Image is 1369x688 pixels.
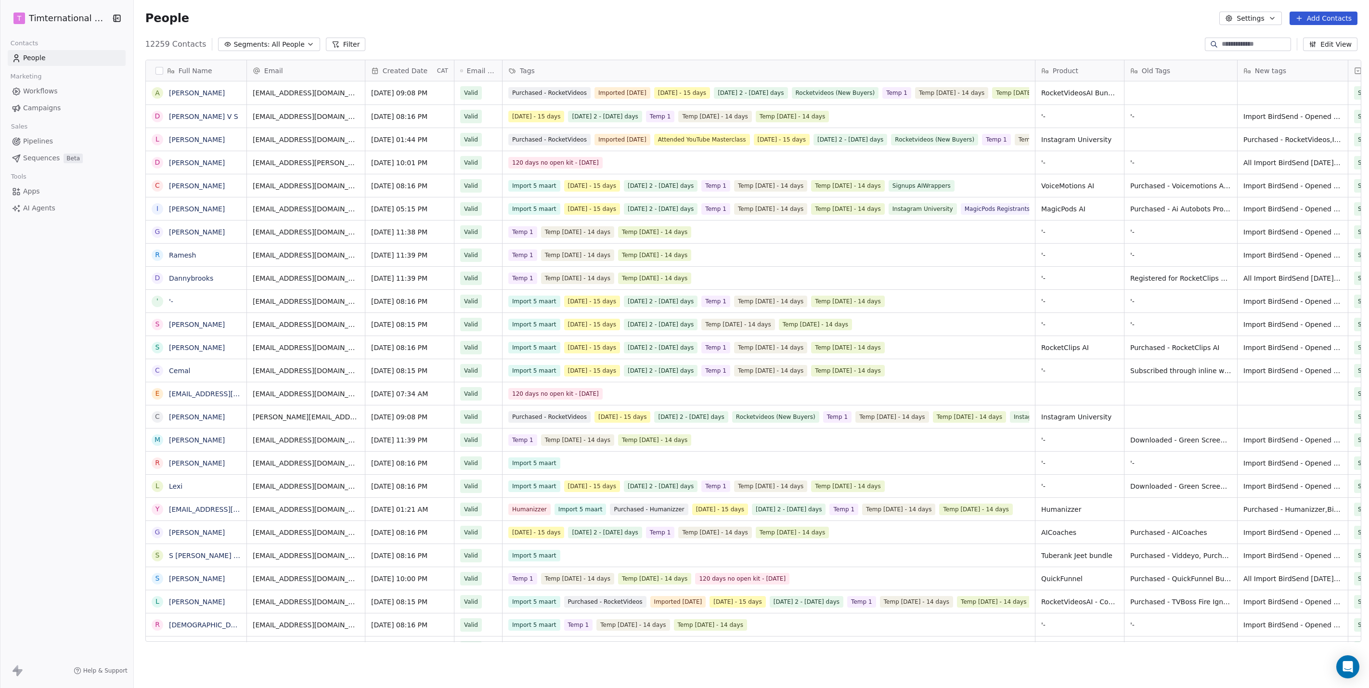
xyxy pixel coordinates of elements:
span: [DATE] 2 - [DATE] days [624,319,697,330]
span: Help & Support [83,667,128,675]
span: [EMAIL_ADDRESS][DOMAIN_NAME] [253,135,359,144]
span: Temp [DATE] - 14 days [541,249,614,261]
div: I [156,204,158,214]
div: L [155,481,159,491]
span: Temp [DATE] - 14 days [734,365,807,376]
span: Temp [DATE] - 14 days [862,504,935,515]
span: Temp 1 [701,365,730,376]
span: Purchased - Ai Autobots Pro, Purchased - Storify Bundle, Storify Prelaunch - Registrant, Purchase... [1130,204,1231,214]
a: [EMAIL_ADDRESS][DOMAIN_NAME] [169,506,287,513]
span: [DATE] 2 - [DATE] days [624,480,697,492]
span: Temp [DATE] - 14 days [779,319,852,330]
span: [DATE] - 15 days [508,527,564,538]
span: [DATE] - 15 days [564,365,620,376]
span: Purchased - Humanizzer [610,504,688,515]
span: Temp [DATE] - 14 days [992,87,1065,99]
span: [DATE] 2 - [DATE] days [814,134,887,145]
span: '- [1041,458,1118,468]
span: [DATE] 08:15 PM [371,320,448,329]
div: Product [1035,60,1124,81]
span: Import BirdSend - Opened last 30 days - [DATE],[GEOGRAPHIC_DATA] BirdSend - Opened last 30 days -... [1243,481,1342,491]
div: C [155,181,160,191]
div: New tags [1238,60,1348,81]
span: Import 5 maart [508,180,560,192]
a: [PERSON_NAME] [169,436,225,444]
span: [EMAIL_ADDRESS][DOMAIN_NAME] [253,481,359,491]
span: [DATE] 08:16 PM [371,297,448,306]
span: Temp [DATE] - 14 days [734,180,807,192]
span: [DATE] - 15 days [508,111,564,122]
span: 120 days no open kit - [DATE] [508,388,603,400]
span: [DATE] 2 - [DATE] days [568,527,642,538]
span: Temp 1 [701,296,730,307]
span: Valid [464,181,478,191]
span: Valid [464,250,478,260]
a: [EMAIL_ADDRESS][DOMAIN_NAME] [169,390,287,398]
span: [PERSON_NAME][EMAIL_ADDRESS][DOMAIN_NAME] [253,412,359,422]
div: R [155,250,160,260]
span: Purchased - Humanizzer,BirdSend new subscriber,Opened last 20 days - 20 maart,25 maart - opened 3... [1243,505,1342,514]
span: '- [1041,227,1118,237]
span: Email [264,66,283,76]
span: '- [1130,297,1231,306]
span: [DATE] 08:16 PM [371,343,448,352]
span: [DATE] 08:16 PM [371,481,448,491]
span: Temp [DATE] - 14 days [811,296,884,307]
a: [PERSON_NAME] [169,136,225,143]
span: Temp [DATE] - 14 days [811,203,884,215]
span: All Import BirdSend [DATE],Temp [DATE],Temp [DATE],Temp [DATE],Temp [DATE],Temp [DATE],Temp [DATE... [1243,273,1342,283]
span: Valid [464,366,478,376]
span: Purchased - Voicemotions AI - NEW, Purchased - VoiceMotions AI, Registered - SightBuilder Prelaun... [1130,181,1231,191]
span: Temp [DATE] - 14 days [932,411,1006,423]
span: Temp 1 [701,203,730,215]
span: Temp 1 [701,480,730,492]
button: Filter [326,38,366,51]
span: [DATE] 2 - [DATE] days [654,411,728,423]
span: [DATE] 09:08 PM [371,412,448,422]
div: y [155,504,160,514]
div: L [155,134,159,144]
span: All People [271,39,304,50]
a: '- [169,298,173,305]
span: Created Date [383,66,427,76]
span: Valid [464,204,478,214]
span: Temp [DATE] - 14 days [701,319,775,330]
div: G [155,227,160,237]
span: [DATE] 09:08 PM [371,88,448,98]
span: [DATE] 11:39 PM [371,273,448,283]
span: Import BirdSend - Opened last 30 days - [DATE],[GEOGRAPHIC_DATA] BirdSend - Opened last 30 days -... [1243,366,1342,376]
div: A [155,88,160,98]
span: Import BirdSend - Opened last 30 days - [DATE],[GEOGRAPHIC_DATA] BirdSend - Opened last 30 days -... [1243,343,1342,352]
a: [PERSON_NAME] V S [169,113,238,120]
span: Temp [DATE] - 14 days [618,226,691,238]
span: People [145,11,189,26]
span: [DATE] 11:39 PM [371,435,448,445]
span: [DATE] - 15 days [564,203,620,215]
span: '- [1041,273,1118,283]
span: CAT [437,67,448,75]
span: MagicPods AI [1041,204,1118,214]
span: [DATE] 2 - [DATE] days [624,203,697,215]
span: Temp 1 [882,87,911,99]
span: [DATE] 2 - [DATE] days [568,111,642,122]
span: Temp [DATE] - 14 days [855,411,929,423]
span: Imported [DATE] [594,87,650,99]
button: Add Contacts [1290,12,1357,25]
span: Valid [464,227,478,237]
span: '- [1041,435,1118,445]
span: Valid [464,343,478,352]
span: '- [1041,158,1118,168]
a: [PERSON_NAME] [169,413,225,421]
div: S [155,319,159,329]
span: Product [1053,66,1078,76]
span: '- [1041,250,1118,260]
span: Rocketvideos (New Buyers) [732,411,819,423]
div: M [155,435,160,445]
a: Pipelines [8,133,126,149]
span: Temp [DATE] - 14 days [541,434,614,446]
span: Temp [DATE] - 14 days [618,434,691,446]
a: S [PERSON_NAME] [PERSON_NAME] [169,552,289,559]
span: [DATE] 2 - [DATE] days [752,504,826,515]
span: [DATE] - 15 days [692,504,748,515]
a: [PERSON_NAME] [169,228,225,236]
